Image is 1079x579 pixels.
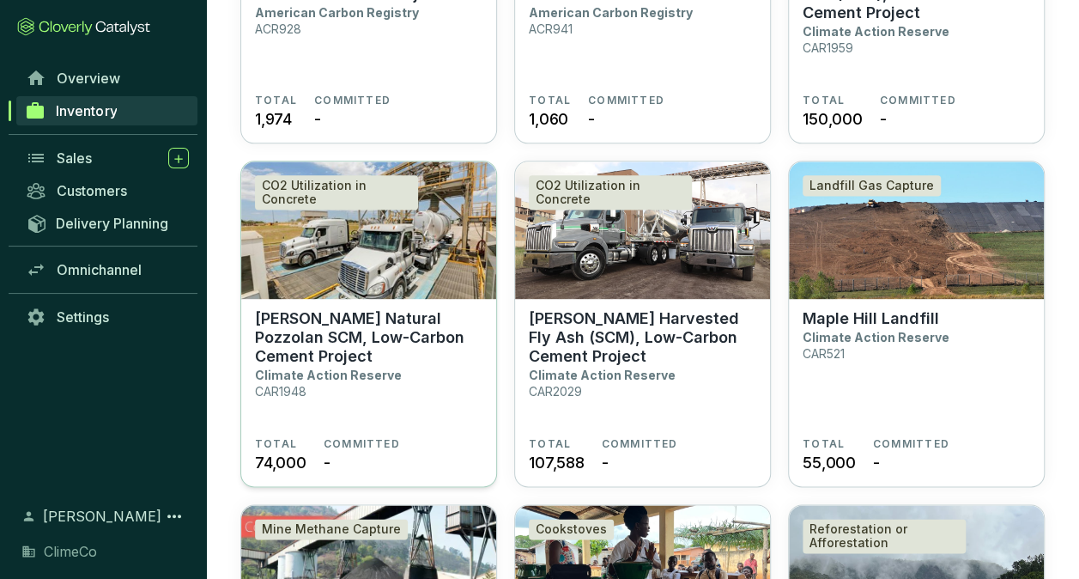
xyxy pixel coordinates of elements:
[788,161,1045,487] a: Maple Hill LandfillLandfill Gas CaptureMaple Hill LandfillClimate Action ReserveCAR521TOTAL55,000...
[57,261,142,278] span: Omnichannel
[17,302,197,332] a: Settings
[588,107,595,131] span: -
[514,161,771,487] a: Bowen Harvested Fly Ash (SCM), Low-Carbon Cement ProjectCO2 Utilization in Concrete[PERSON_NAME] ...
[515,162,770,299] img: Bowen Harvested Fly Ash (SCM), Low-Carbon Cement Project
[529,451,585,474] span: 107,588
[255,451,306,474] span: 74,000
[529,94,571,107] span: TOTAL
[803,24,949,39] p: Climate Action Reserve
[789,162,1044,299] img: Maple Hill Landfill
[255,519,408,539] div: Mine Methane Capture
[17,255,197,284] a: Omnichannel
[324,437,400,451] span: COMMITTED
[602,451,609,474] span: -
[880,94,956,107] span: COMMITTED
[803,107,863,131] span: 150,000
[588,94,664,107] span: COMMITTED
[255,107,292,131] span: 1,974
[529,107,568,131] span: 1,060
[16,96,197,125] a: Inventory
[56,102,117,119] span: Inventory
[44,541,97,562] span: ClimeCo
[17,64,197,93] a: Overview
[529,437,571,451] span: TOTAL
[56,215,168,232] span: Delivery Planning
[255,384,306,399] p: CAR1948
[529,21,573,36] p: ACR941
[803,451,856,474] span: 55,000
[529,384,582,399] p: CAR2029
[57,149,92,167] span: Sales
[255,94,297,107] span: TOTAL
[17,176,197,205] a: Customers
[255,21,301,36] p: ACR928
[803,94,845,107] span: TOTAL
[873,437,949,451] span: COMMITTED
[43,506,161,527] span: [PERSON_NAME]
[57,182,127,199] span: Customers
[529,519,614,539] div: Cookstoves
[255,437,297,451] span: TOTAL
[529,5,693,20] p: American Carbon Registry
[803,175,941,196] div: Landfill Gas Capture
[314,94,391,107] span: COMMITTED
[880,107,887,131] span: -
[255,368,402,382] p: Climate Action Reserve
[803,437,845,451] span: TOTAL
[255,309,482,366] p: [PERSON_NAME] Natural Pozzolan SCM, Low-Carbon Cement Project
[17,209,197,237] a: Delivery Planning
[803,40,853,55] p: CAR1959
[529,309,756,366] p: [PERSON_NAME] Harvested Fly Ash (SCM), Low-Carbon Cement Project
[803,309,939,328] p: Maple Hill Landfill
[57,308,109,326] span: Settings
[240,161,497,487] a: Kirkland Natural Pozzolan SCM, Low-Carbon Cement ProjectCO2 Utilization in Concrete[PERSON_NAME] ...
[57,70,120,87] span: Overview
[255,175,418,210] div: CO2 Utilization in Concrete
[314,107,321,131] span: -
[529,368,676,382] p: Climate Action Reserve
[803,346,845,361] p: CAR521
[602,437,678,451] span: COMMITTED
[17,143,197,173] a: Sales
[803,519,966,553] div: Reforestation or Afforestation
[255,5,419,20] p: American Carbon Registry
[241,162,496,299] img: Kirkland Natural Pozzolan SCM, Low-Carbon Cement Project
[324,451,330,474] span: -
[529,175,692,210] div: CO2 Utilization in Concrete
[803,330,949,344] p: Climate Action Reserve
[873,451,880,474] span: -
